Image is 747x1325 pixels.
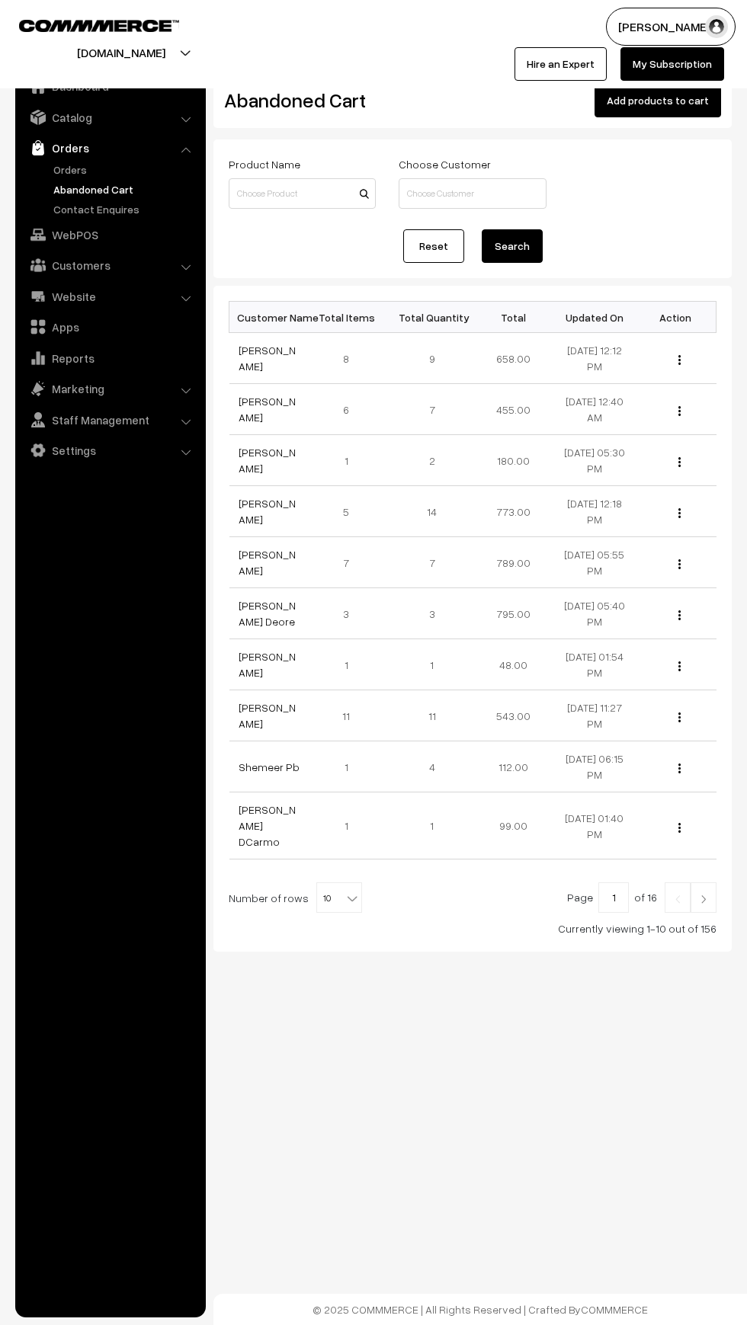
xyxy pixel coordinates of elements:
[473,741,554,792] td: 112.00
[392,741,473,792] td: 4
[310,639,392,690] td: 1
[317,883,361,914] span: 10
[392,639,473,690] td: 1
[473,333,554,384] td: 658.00
[554,384,636,435] td: [DATE] 12:40 AM
[473,435,554,486] td: 180.00
[554,741,636,792] td: [DATE] 06:15 PM
[554,486,636,537] td: [DATE] 12:18 PM
[19,221,200,248] a: WebPOS
[392,792,473,859] td: 1
[310,690,392,741] td: 11
[19,15,152,34] a: COMMMERCE
[392,333,473,384] td: 9
[554,435,636,486] td: [DATE] 05:30 PM
[239,650,296,679] a: [PERSON_NAME]
[473,588,554,639] td: 795.00
[50,162,200,178] a: Orders
[239,760,300,773] a: Shemeer Pb
[554,333,636,384] td: [DATE] 12:12 PM
[473,384,554,435] td: 455.00
[24,34,219,72] button: [DOMAIN_NAME]
[473,302,554,333] th: Total
[473,537,554,588] td: 789.00
[19,375,200,402] a: Marketing
[705,15,728,38] img: user
[554,690,636,741] td: [DATE] 11:27 PM
[403,229,464,263] a: Reset
[19,20,179,31] img: COMMMERCE
[473,690,554,741] td: 543.00
[19,313,200,341] a: Apps
[678,823,681,833] img: Menu
[19,283,200,310] a: Website
[19,406,200,434] a: Staff Management
[239,344,296,373] a: [PERSON_NAME]
[473,639,554,690] td: 48.00
[310,384,392,435] td: 6
[392,588,473,639] td: 3
[19,437,200,464] a: Settings
[581,1303,648,1316] a: COMMMERCE
[482,229,543,263] button: Search
[554,588,636,639] td: [DATE] 05:40 PM
[229,920,717,936] div: Currently viewing 1-10 out of 156
[554,792,636,859] td: [DATE] 01:40 PM
[678,559,681,569] img: Menu
[310,588,392,639] td: 3
[213,1294,747,1325] footer: © 2025 COMMMERCE | All Rights Reserved | Crafted By
[567,891,593,904] span: Page
[392,302,473,333] th: Total Quantity
[50,201,200,217] a: Contact Enquires
[239,446,296,475] a: [PERSON_NAME]
[229,890,309,906] span: Number of rows
[310,302,392,333] th: Total Items
[399,156,491,172] label: Choose Customer
[229,178,376,209] input: Choose Product
[50,181,200,197] a: Abandoned Cart
[620,47,724,81] a: My Subscription
[229,302,311,333] th: Customer Name
[473,486,554,537] td: 773.00
[239,548,296,577] a: [PERSON_NAME]
[310,792,392,859] td: 1
[678,763,681,773] img: Menu
[19,344,200,372] a: Reports
[399,178,546,209] input: Choose Customer
[316,882,362,913] span: 10
[634,891,657,904] span: of 16
[392,537,473,588] td: 7
[239,803,296,848] a: [PERSON_NAME] DCarmo
[678,712,681,722] img: Menu
[392,435,473,486] td: 2
[678,508,681,518] img: Menu
[19,134,200,162] a: Orders
[224,88,374,112] h2: Abandoned Cart
[310,435,392,486] td: 1
[310,486,392,537] td: 5
[310,333,392,384] td: 8
[310,537,392,588] td: 7
[678,355,681,365] img: Menu
[595,84,721,117] button: Add products to cart
[229,156,300,172] label: Product Name
[678,661,681,671] img: Menu
[671,895,684,904] img: Left
[310,741,392,792] td: 1
[392,486,473,537] td: 14
[678,457,681,467] img: Menu
[19,251,200,279] a: Customers
[515,47,607,81] a: Hire an Expert
[19,104,200,131] a: Catalog
[635,302,717,333] th: Action
[678,406,681,416] img: Menu
[606,8,736,46] button: [PERSON_NAME]…
[239,701,296,730] a: [PERSON_NAME]
[554,302,636,333] th: Updated On
[239,599,296,628] a: [PERSON_NAME] Deore
[678,610,681,620] img: Menu
[392,384,473,435] td: 7
[392,690,473,741] td: 11
[473,792,554,859] td: 99.00
[239,497,296,526] a: [PERSON_NAME]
